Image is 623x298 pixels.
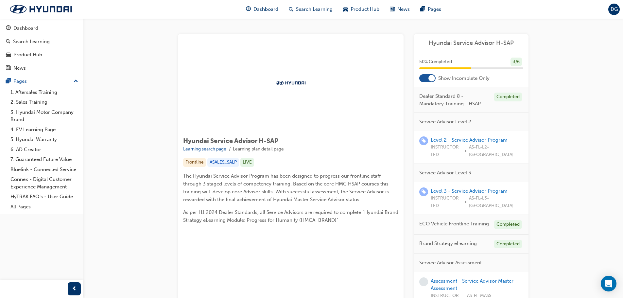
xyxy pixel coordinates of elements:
[8,165,81,175] a: Bluelink - Connected Service
[3,22,81,34] a: Dashboard
[6,52,11,58] span: car-icon
[419,240,477,247] span: Brand Strategy eLearning
[6,26,11,31] span: guage-icon
[431,144,462,158] span: INSTRUCTOR LED
[3,21,81,75] button: DashboardSearch LearningProduct HubNews
[469,195,523,209] span: AS-FL-L3-[GEOGRAPHIC_DATA]
[494,93,522,101] div: Completed
[431,188,508,194] a: Level 3 - Service Advisor Program
[8,134,81,145] a: 5. Hyundai Warranty
[494,220,522,229] div: Completed
[183,158,206,167] div: Frontline
[8,202,81,212] a: All Pages
[3,62,81,74] a: News
[13,64,26,72] div: News
[183,173,390,202] span: The Hyundai Service Advisor Program has been designed to progress our frontline staff through 3 s...
[3,75,81,87] button: Pages
[608,4,620,15] button: DG
[253,6,278,13] span: Dashboard
[397,6,410,13] span: News
[431,137,508,143] a: Level 2 - Service Advisor Program
[419,39,523,47] a: Hyundai Service Advisor H-SAP
[233,146,284,153] li: Learning plan detail page
[289,5,293,13] span: search-icon
[431,278,513,291] a: Assessment - Service Advisor Master Assessment
[3,49,81,61] a: Product Hub
[419,93,489,107] span: Dealer Standard 8 - Mandatory Training - HSAP
[419,58,452,66] span: 50 % Completed
[8,87,81,97] a: 1. Aftersales Training
[241,3,284,16] a: guage-iconDashboard
[419,187,428,196] span: learningRecordVerb_ENROLL-icon
[438,75,490,82] span: Show Incomplete Only
[183,137,278,145] span: Hyundai Service Advisor H-SAP
[385,3,415,16] a: news-iconNews
[296,6,333,13] span: Search Learning
[8,125,81,135] a: 4. EV Learning Page
[6,65,11,71] span: news-icon
[428,6,441,13] span: Pages
[351,6,379,13] span: Product Hub
[415,3,446,16] a: pages-iconPages
[6,79,11,84] span: pages-icon
[419,220,489,228] span: ECO Vehicle Frontline Training
[273,79,309,86] img: Trak
[8,192,81,202] a: HyTRAK FAQ's - User Guide
[74,77,78,86] span: up-icon
[419,259,482,267] span: Service Advisor Assessment
[419,277,428,286] span: learningRecordVerb_NONE-icon
[8,97,81,107] a: 2. Sales Training
[183,209,400,223] span: As per H1 2024 Dealer Standards, all Service Advisors are required to complete “Hyundai Brand Str...
[207,158,239,167] div: ASALES_SALP
[72,285,77,293] span: prev-icon
[601,276,616,291] div: Open Intercom Messenger
[419,136,428,145] span: learningRecordVerb_ENROLL-icon
[240,158,254,167] div: LIVE
[3,2,78,16] img: Trak
[183,146,226,152] a: Learning search page
[13,25,38,32] div: Dashboard
[284,3,338,16] a: search-iconSearch Learning
[8,145,81,155] a: 6. AD Creator
[431,195,462,209] span: INSTRUCTOR LED
[6,39,10,45] span: search-icon
[13,51,42,59] div: Product Hub
[338,3,385,16] a: car-iconProduct Hub
[246,5,251,13] span: guage-icon
[494,240,522,249] div: Completed
[8,107,81,125] a: 3. Hyundai Motor Company Brand
[343,5,348,13] span: car-icon
[511,58,522,66] div: 3 / 6
[420,5,425,13] span: pages-icon
[390,5,395,13] span: news-icon
[8,174,81,192] a: Connex - Digital Customer Experience Management
[611,6,618,13] span: DG
[419,169,471,177] span: Service Advisor Level 3
[13,38,50,45] div: Search Learning
[13,78,27,85] div: Pages
[469,144,523,158] span: AS-FL-L2-[GEOGRAPHIC_DATA]
[8,154,81,165] a: 7. Guaranteed Future Value
[419,118,471,126] span: Service Advisor Level 2
[3,36,81,48] a: Search Learning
